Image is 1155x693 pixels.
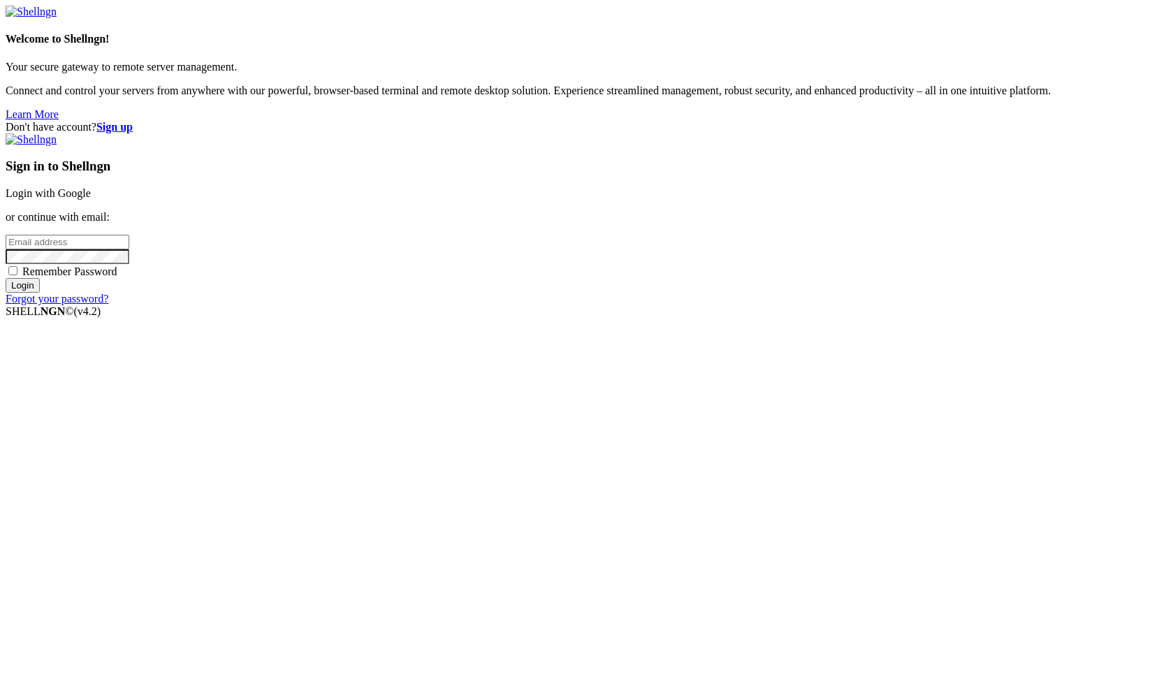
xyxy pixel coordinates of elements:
[6,121,1149,133] div: Don't have account?
[6,33,1149,45] h4: Welcome to Shellngn!
[6,133,57,146] img: Shellngn
[6,211,1149,224] p: or continue with email:
[6,108,59,120] a: Learn More
[6,6,57,18] img: Shellngn
[6,85,1149,97] p: Connect and control your servers from anywhere with our powerful, browser-based terminal and remo...
[6,305,101,317] span: SHELL ©
[6,278,40,293] input: Login
[96,121,133,133] a: Sign up
[6,293,108,305] a: Forgot your password?
[8,266,17,275] input: Remember Password
[41,305,66,317] b: NGN
[6,235,129,249] input: Email address
[6,187,91,199] a: Login with Google
[6,61,1149,73] p: Your secure gateway to remote server management.
[22,265,117,277] span: Remember Password
[74,305,101,317] span: 4.2.0
[6,159,1149,174] h3: Sign in to Shellngn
